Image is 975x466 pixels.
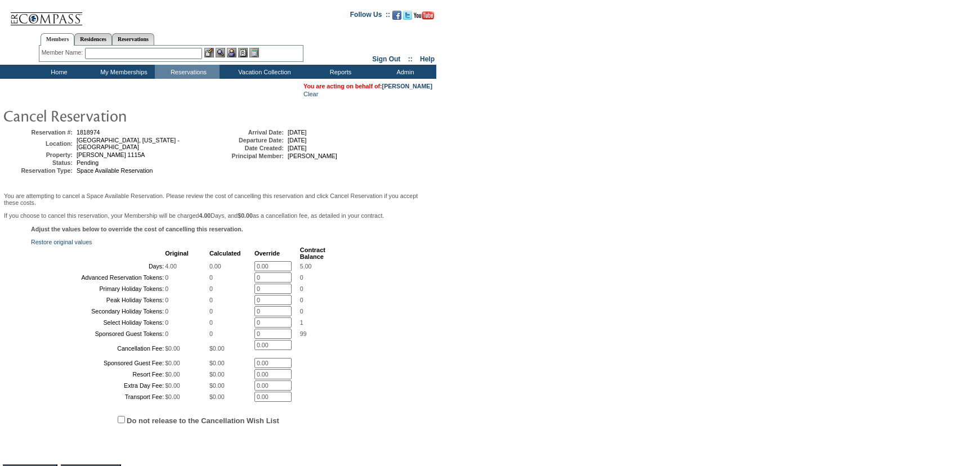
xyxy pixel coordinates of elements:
[5,137,73,150] td: Location:
[165,274,168,281] span: 0
[403,14,412,21] a: Follow us on Twitter
[77,151,145,158] span: [PERSON_NAME] 1115A
[77,129,100,136] span: 1818974
[209,274,213,281] span: 0
[25,65,90,79] td: Home
[32,317,164,328] td: Select Holiday Tokens:
[209,371,225,378] span: $0.00
[300,319,303,326] span: 1
[392,14,401,21] a: Become our fan on Facebook
[420,55,435,63] a: Help
[209,250,241,257] b: Calculated
[227,48,236,57] img: Impersonate
[254,250,280,257] b: Override
[249,48,259,57] img: b_calculator.gif
[32,358,164,368] td: Sponsored Guest Fee:
[165,263,177,270] span: 4.00
[216,153,284,159] td: Principal Member:
[77,137,180,150] span: [GEOGRAPHIC_DATA], [US_STATE] - [GEOGRAPHIC_DATA]
[209,360,225,366] span: $0.00
[165,371,180,378] span: $0.00
[414,14,434,21] a: Subscribe to our YouTube Channel
[216,129,284,136] td: Arrival Date:
[32,392,164,402] td: Transport Fee:
[165,345,180,352] span: $0.00
[77,159,99,166] span: Pending
[32,380,164,391] td: Extra Day Fee:
[112,33,154,45] a: Reservations
[165,319,168,326] span: 0
[238,212,253,219] b: $0.00
[204,48,214,57] img: b_edit.gif
[5,129,73,136] td: Reservation #:
[90,65,155,79] td: My Memberships
[5,167,73,174] td: Reservation Type:
[10,3,83,26] img: Compass Home
[165,330,168,337] span: 0
[209,382,225,389] span: $0.00
[300,297,303,303] span: 0
[209,319,213,326] span: 0
[300,308,303,315] span: 0
[4,192,432,206] p: You are attempting to cancel a Space Available Reservation. Please review the cost of cancelling ...
[41,33,75,46] a: Members
[199,212,211,219] b: 4.00
[300,247,325,260] b: Contract Balance
[209,297,213,303] span: 0
[392,11,401,20] img: Become our fan on Facebook
[382,83,432,89] a: [PERSON_NAME]
[209,308,213,315] span: 0
[300,285,303,292] span: 0
[32,340,164,357] td: Cancellation Fee:
[32,329,164,339] td: Sponsored Guest Tokens:
[165,360,180,366] span: $0.00
[209,393,225,400] span: $0.00
[165,297,168,303] span: 0
[300,274,303,281] span: 0
[403,11,412,20] img: Follow us on Twitter
[32,272,164,283] td: Advanced Reservation Tokens:
[288,153,337,159] span: [PERSON_NAME]
[414,11,434,20] img: Subscribe to our YouTube Channel
[216,145,284,151] td: Date Created:
[307,65,372,79] td: Reports
[209,285,213,292] span: 0
[165,382,180,389] span: $0.00
[288,137,307,144] span: [DATE]
[165,393,180,400] span: $0.00
[32,369,164,379] td: Resort Fee:
[5,159,73,166] td: Status:
[165,308,168,315] span: 0
[31,226,243,232] b: Adjust the values below to override the cost of cancelling this reservation.
[216,137,284,144] td: Departure Date:
[155,65,220,79] td: Reservations
[165,250,189,257] b: Original
[220,65,307,79] td: Vacation Collection
[42,48,85,57] div: Member Name:
[350,10,390,23] td: Follow Us ::
[209,345,225,352] span: $0.00
[3,104,228,127] img: pgTtlCancelRes.gif
[127,416,279,425] label: Do not release to the Cancellation Wish List
[74,33,112,45] a: Residences
[303,91,318,97] a: Clear
[408,55,413,63] span: ::
[288,129,307,136] span: [DATE]
[288,145,307,151] span: [DATE]
[32,295,164,305] td: Peak Holiday Tokens:
[31,239,92,245] a: Restore original values
[32,261,164,271] td: Days:
[303,83,432,89] span: You are acting on behalf of:
[300,263,312,270] span: 5.00
[209,330,213,337] span: 0
[216,48,225,57] img: View
[165,285,168,292] span: 0
[372,55,400,63] a: Sign Out
[5,151,73,158] td: Property:
[32,284,164,294] td: Primary Holiday Tokens:
[238,48,248,57] img: Reservations
[77,167,153,174] span: Space Available Reservation
[4,212,432,219] p: If you choose to cancel this reservation, your Membership will be charged Days, and as a cancella...
[209,263,221,270] span: 0.00
[372,65,436,79] td: Admin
